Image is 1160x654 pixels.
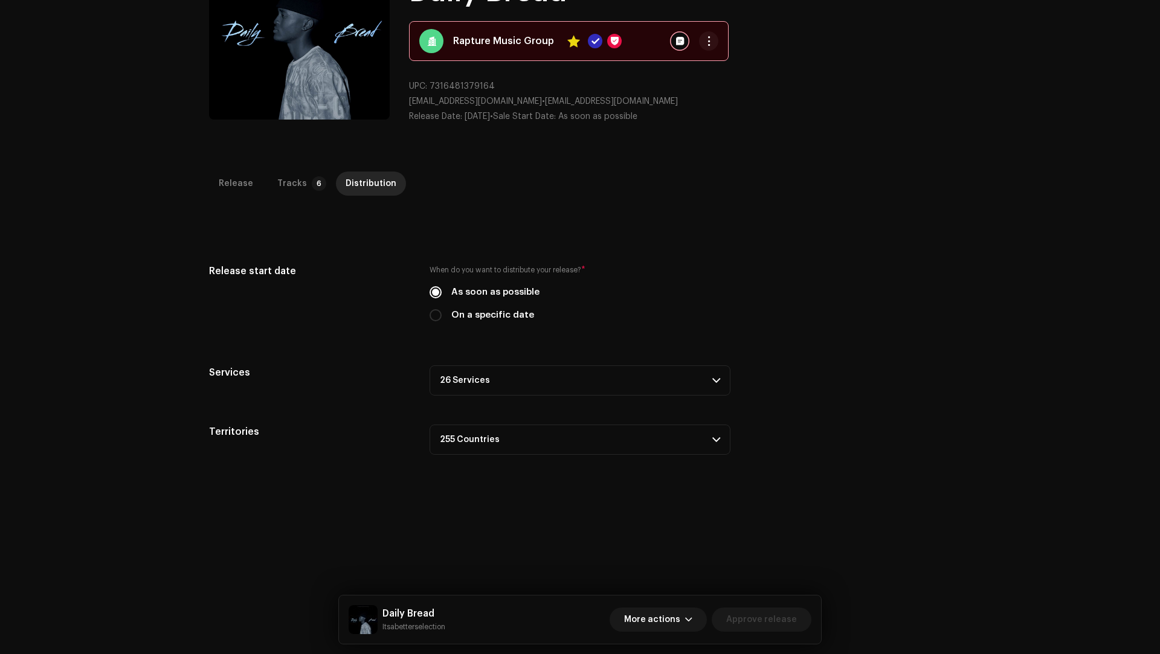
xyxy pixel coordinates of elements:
[409,97,542,106] span: [EMAIL_ADDRESS][DOMAIN_NAME]
[712,608,811,632] button: Approve release
[349,605,378,634] img: 081bdf07-ec68-4901-8feb-d7251a7e3ce3
[409,95,951,108] p: •
[277,172,307,196] div: Tracks
[493,112,556,121] span: Sale Start Date:
[451,309,534,322] label: On a specific date
[430,365,730,396] p-accordion-header: 26 Services
[430,82,495,91] span: 7316481379164
[558,112,637,121] span: As soon as possible
[465,112,490,121] span: [DATE]
[382,606,445,621] h5: Daily Bread
[209,264,410,278] h5: Release start date
[409,82,427,91] span: UPC:
[430,264,581,276] small: When do you want to distribute your release?
[382,621,445,633] small: Daily Bread
[209,425,410,439] h5: Territories
[624,608,680,632] span: More actions
[451,286,540,299] label: As soon as possible
[209,365,410,380] h5: Services
[219,172,253,196] div: Release
[610,608,707,632] button: More actions
[346,172,396,196] div: Distribution
[726,608,797,632] span: Approve release
[312,176,326,191] p-badge: 6
[409,112,462,121] span: Release Date:
[453,34,554,48] strong: Rapture Music Group
[545,97,678,106] span: [EMAIL_ADDRESS][DOMAIN_NAME]
[409,112,493,121] span: •
[430,425,730,455] p-accordion-header: 255 Countries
